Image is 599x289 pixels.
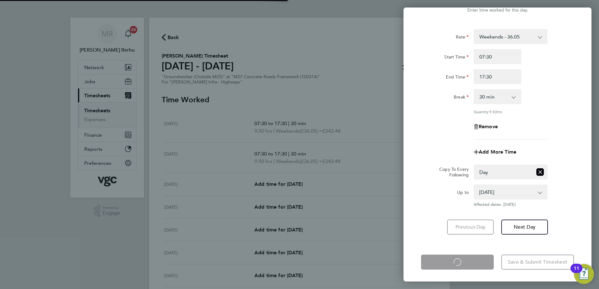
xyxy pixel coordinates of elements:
[404,7,591,14] div: Enter time worked for this day.
[514,224,535,230] span: Next Day
[474,49,521,64] input: E.g. 08:00
[474,150,516,155] button: Add More Time
[474,69,521,84] input: E.g. 18:00
[489,109,497,114] span: 9.50
[474,202,548,207] span: Affected dates: [DATE]
[434,166,469,178] label: Copy To Every Following
[536,165,544,179] button: Reset selection
[474,109,548,114] div: Quantity: hrs
[479,124,498,129] span: Remove
[446,74,469,82] label: End Time
[444,54,469,62] label: Start Time
[574,264,594,284] button: Open Resource Center, 11 new notifications
[501,220,548,235] button: Next Day
[456,34,469,42] label: Rate
[454,94,469,102] label: Break
[574,268,579,276] div: 11
[479,149,516,155] span: Add More Time
[457,190,469,197] label: Up to
[474,124,498,129] button: Remove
